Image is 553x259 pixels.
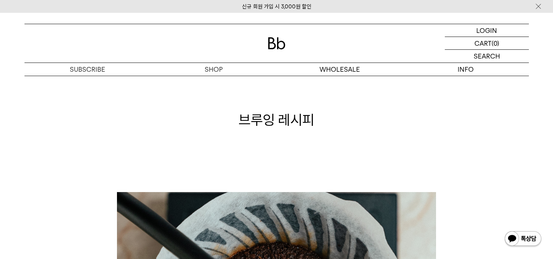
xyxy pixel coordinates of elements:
img: 카카오톡 채널 1:1 채팅 버튼 [504,230,542,248]
h1: 브루잉 레시피 [24,110,529,129]
p: WHOLESALE [277,63,403,76]
img: 로고 [268,37,285,49]
a: SUBSCRIBE [24,63,151,76]
p: (0) [492,37,499,49]
p: SEARCH [474,50,500,63]
p: LOGIN [476,24,497,37]
a: CART (0) [445,37,529,50]
a: 신규 회원 가입 시 3,000원 할인 [242,3,311,10]
p: INFO [403,63,529,76]
p: CART [474,37,492,49]
a: LOGIN [445,24,529,37]
a: SHOP [151,63,277,76]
